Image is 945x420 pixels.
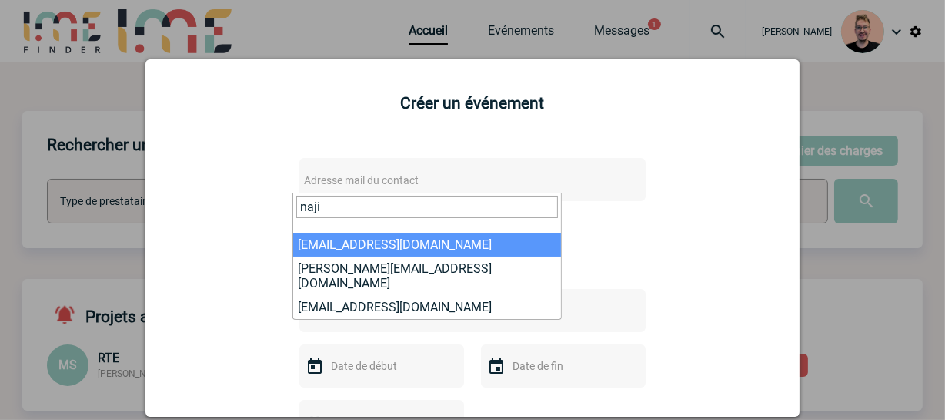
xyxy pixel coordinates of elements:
[165,94,780,113] h2: Créer un événement
[293,233,561,257] li: [EMAIL_ADDRESS][DOMAIN_NAME]
[293,295,561,319] li: [EMAIL_ADDRESS][DOMAIN_NAME]
[304,174,419,186] span: Adresse mail du contact
[509,356,615,376] input: Date de fin
[327,356,433,376] input: Date de début
[293,257,561,295] li: [PERSON_NAME][EMAIL_ADDRESS][DOMAIN_NAME]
